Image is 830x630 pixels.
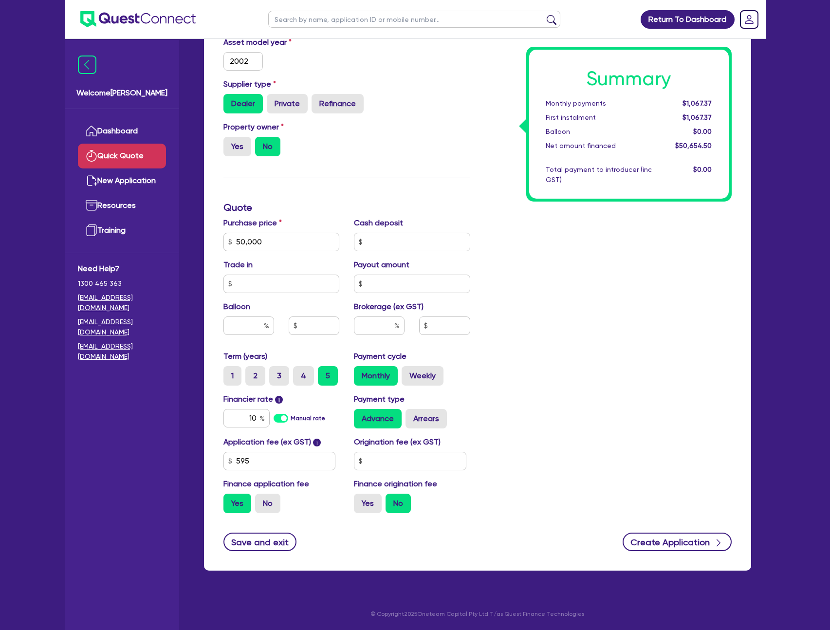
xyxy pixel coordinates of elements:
[538,112,659,123] div: First instalment
[291,414,325,423] label: Manual rate
[675,142,712,149] span: $50,654.50
[693,128,712,135] span: $0.00
[78,168,166,193] a: New Application
[223,393,283,405] label: Financier rate
[538,98,659,109] div: Monthly payments
[223,78,276,90] label: Supplier type
[86,200,97,211] img: resources
[86,150,97,162] img: quick-quote
[268,11,560,28] input: Search by name, application ID or mobile number...
[641,10,735,29] a: Return To Dashboard
[354,366,398,386] label: Monthly
[223,366,241,386] label: 1
[223,259,253,271] label: Trade in
[78,317,166,337] a: [EMAIL_ADDRESS][DOMAIN_NAME]
[245,366,265,386] label: 2
[78,56,96,74] img: icon-menu-close
[223,533,297,551] button: Save and exit
[78,341,166,362] a: [EMAIL_ADDRESS][DOMAIN_NAME]
[538,141,659,151] div: Net amount financed
[546,67,712,91] h1: Summary
[538,165,659,185] div: Total payment to introducer (inc GST)
[197,610,758,618] p: © Copyright 2025 Oneteam Capital Pty Ltd T/as Quest Finance Technologies
[354,301,424,313] label: Brokerage (ex GST)
[313,439,321,446] span: i
[682,113,712,121] span: $1,067.37
[80,11,196,27] img: quest-connect-logo-blue
[223,202,470,213] h3: Quote
[216,37,347,48] label: Asset model year
[223,137,251,156] label: Yes
[354,494,382,513] label: Yes
[223,478,309,490] label: Finance application fee
[223,94,263,113] label: Dealer
[255,137,280,156] label: No
[737,7,762,32] a: Dropdown toggle
[318,366,338,386] label: 5
[223,301,250,313] label: Balloon
[78,144,166,168] a: Quick Quote
[78,193,166,218] a: Resources
[354,436,441,448] label: Origination fee (ex GST)
[78,293,166,313] a: [EMAIL_ADDRESS][DOMAIN_NAME]
[354,259,409,271] label: Payout amount
[223,494,251,513] label: Yes
[267,94,308,113] label: Private
[269,366,289,386] label: 3
[223,351,267,362] label: Term (years)
[354,393,405,405] label: Payment type
[223,121,284,133] label: Property owner
[223,217,282,229] label: Purchase price
[693,166,712,173] span: $0.00
[682,99,712,107] span: $1,067.37
[78,218,166,243] a: Training
[86,224,97,236] img: training
[255,494,280,513] label: No
[275,396,283,404] span: i
[78,278,166,289] span: 1300 465 363
[354,409,402,428] label: Advance
[354,351,406,362] label: Payment cycle
[78,119,166,144] a: Dashboard
[623,533,732,551] button: Create Application
[354,478,437,490] label: Finance origination fee
[354,217,403,229] label: Cash deposit
[223,436,311,448] label: Application fee (ex GST)
[76,87,167,99] span: Welcome [PERSON_NAME]
[293,366,314,386] label: 4
[538,127,659,137] div: Balloon
[78,263,166,275] span: Need Help?
[312,94,364,113] label: Refinance
[402,366,443,386] label: Weekly
[386,494,411,513] label: No
[86,175,97,186] img: new-application
[406,409,447,428] label: Arrears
